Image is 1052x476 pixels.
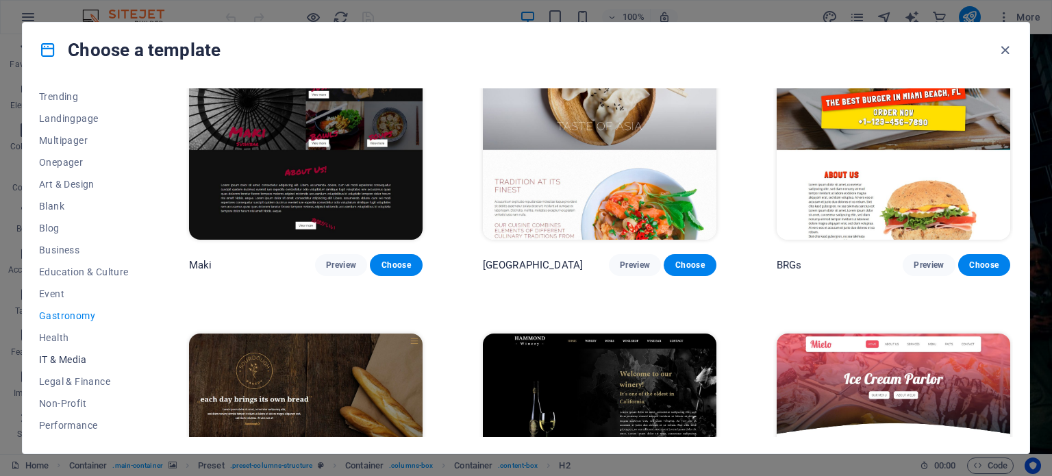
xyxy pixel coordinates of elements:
span: Legal & Finance [39,376,129,387]
button: Portfolio [39,436,129,458]
span: Non-Profit [39,398,129,409]
span: Choose [969,260,999,271]
span: Choose [675,260,705,271]
span: Education & Culture [39,266,129,277]
button: Trending [39,86,129,108]
button: Choose [370,254,422,276]
button: Landingpage [39,108,129,129]
span: Trending [39,91,129,102]
button: Business [39,239,129,261]
button: Choose [958,254,1010,276]
span: Onepager [39,157,129,168]
span: Blank [39,201,129,212]
span: Blog [39,223,129,234]
button: Art & Design [39,173,129,195]
p: Maki [189,258,212,272]
span: Choose [381,260,411,271]
button: Health [39,327,129,349]
button: Multipager [39,129,129,151]
button: Onepager [39,151,129,173]
button: Choose [664,254,716,276]
button: Blog [39,217,129,239]
button: IT & Media [39,349,129,371]
h4: Choose a template [39,39,221,61]
button: Preview [609,254,661,276]
span: IT & Media [39,354,129,365]
span: Gastronomy [39,310,129,321]
span: Business [39,245,129,255]
button: Performance [39,414,129,436]
span: Event [39,288,129,299]
button: Gastronomy [39,305,129,327]
button: Education & Culture [39,261,129,283]
button: Preview [903,254,955,276]
button: Preview [315,254,367,276]
button: Non-Profit [39,392,129,414]
span: Landingpage [39,113,129,124]
span: Preview [620,260,650,271]
span: Health [39,332,129,343]
button: Event [39,283,129,305]
span: Preview [326,260,356,271]
span: Preview [914,260,944,271]
button: Legal & Finance [39,371,129,392]
img: Kyoto [483,25,716,240]
span: Performance [39,420,129,431]
span: Art & Design [39,179,129,190]
span: Multipager [39,135,129,146]
img: BRGs [777,25,1010,240]
button: Blank [39,195,129,217]
p: BRGs [777,258,802,272]
img: Maki [189,25,423,240]
p: [GEOGRAPHIC_DATA] [483,258,583,272]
